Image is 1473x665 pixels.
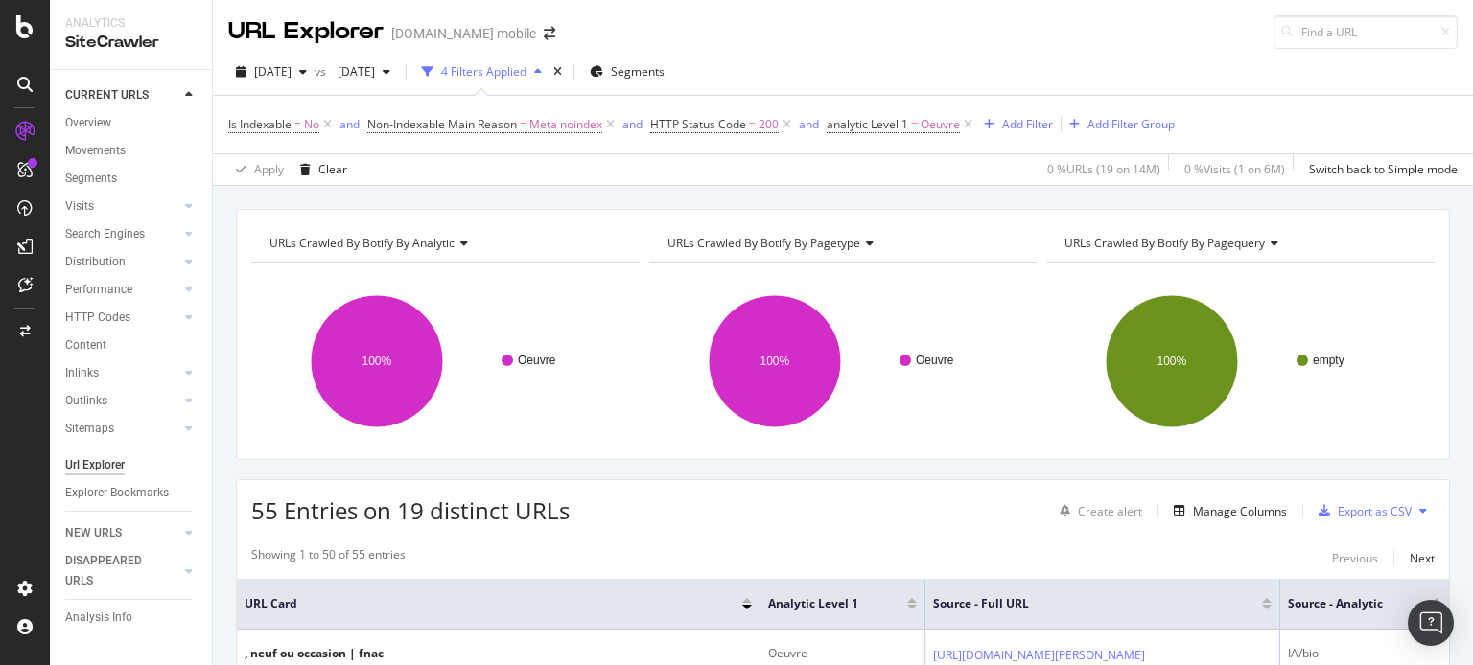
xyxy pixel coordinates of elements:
[667,235,860,251] span: URLs Crawled By Botify By pagetype
[1410,546,1435,569] button: Next
[65,419,179,439] a: Sitemaps
[760,355,789,368] text: 100%
[254,63,292,80] span: 2025 Sep. 1st
[65,169,199,189] a: Segments
[1309,161,1458,177] div: Switch back to Simple mode
[292,154,347,185] button: Clear
[65,15,197,32] div: Analytics
[664,228,1020,259] h4: URLs Crawled By Botify By pagetype
[1061,228,1417,259] h4: URLs Crawled By Botify By pagequery
[362,355,392,368] text: 100%
[294,116,301,132] span: =
[65,280,179,300] a: Performance
[1311,495,1412,526] button: Export as CSV
[65,113,111,133] div: Overview
[1166,499,1287,522] button: Manage Columns
[65,335,199,355] a: Content
[549,62,566,81] div: times
[65,308,130,328] div: HTTP Codes
[367,116,517,132] span: Non-Indexable Main Reason
[315,63,330,80] span: vs
[1047,161,1160,177] div: 0 % URLs ( 19 on 14M )
[1046,278,1429,445] svg: A chart.
[266,228,622,259] h4: URLs Crawled By Botify By analytic
[65,608,199,628] a: Analysis Info
[65,551,162,591] div: DISAPPEARED URLS
[228,57,315,87] button: [DATE]
[65,551,179,591] a: DISAPPEARED URLS
[65,523,122,543] div: NEW URLS
[65,196,94,217] div: Visits
[304,111,319,138] span: No
[1052,495,1142,526] button: Create alert
[1002,116,1053,132] div: Add Filter
[65,419,114,439] div: Sitemaps
[916,354,954,367] text: Oeuvre
[65,141,199,161] a: Movements
[228,154,284,185] button: Apply
[245,645,540,662] div: , neuf ou occasion | fnac
[1064,235,1265,251] span: URLs Crawled By Botify By pagequery
[799,116,819,132] div: and
[228,116,292,132] span: Is Indexable
[1193,503,1287,519] div: Manage Columns
[1332,550,1378,566] div: Previous
[339,116,360,132] div: and
[330,63,375,80] span: 2025 Jan. 7th
[649,278,1032,445] svg: A chart.
[622,115,643,133] button: and
[65,252,179,272] a: Distribution
[251,278,634,445] svg: A chart.
[65,363,179,383] a: Inlinks
[749,116,756,132] span: =
[65,113,199,133] a: Overview
[1288,595,1403,612] span: Source - analytic
[65,280,132,300] div: Performance
[65,224,179,244] a: Search Engines
[518,354,556,367] text: Oeuvre
[520,116,526,132] span: =
[933,595,1233,612] span: Source - Full URL
[339,115,360,133] button: and
[269,235,455,251] span: URLs Crawled By Botify By analytic
[254,161,284,177] div: Apply
[650,116,746,132] span: HTTP Status Code
[65,85,179,105] a: CURRENT URLS
[1062,113,1175,136] button: Add Filter Group
[65,32,197,54] div: SiteCrawler
[330,57,398,87] button: [DATE]
[65,455,125,475] div: Url Explorer
[65,141,126,161] div: Movements
[318,161,347,177] div: Clear
[1313,354,1344,367] text: empty
[768,645,917,662] div: Oeuvre
[1087,116,1175,132] div: Add Filter Group
[921,111,960,138] span: Oeuvre
[827,116,908,132] span: analytic Level 1
[65,85,149,105] div: CURRENT URLS
[976,113,1053,136] button: Add Filter
[1288,645,1441,662] div: IA/bio
[1274,15,1458,49] input: Find a URL
[799,115,819,133] button: and
[622,116,643,132] div: and
[65,391,107,411] div: Outlinks
[911,116,918,132] span: =
[65,196,179,217] a: Visits
[391,24,536,43] div: [DOMAIN_NAME] mobile
[1408,600,1454,646] div: Open Intercom Messenger
[65,391,179,411] a: Outlinks
[65,523,179,543] a: NEW URLS
[544,27,555,40] div: arrow-right-arrow-left
[65,252,126,272] div: Distribution
[1301,154,1458,185] button: Switch back to Simple mode
[441,63,526,80] div: 4 Filters Applied
[251,546,406,569] div: Showing 1 to 50 of 55 entries
[759,111,779,138] span: 200
[65,608,132,628] div: Analysis Info
[65,335,106,355] div: Content
[582,57,672,87] button: Segments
